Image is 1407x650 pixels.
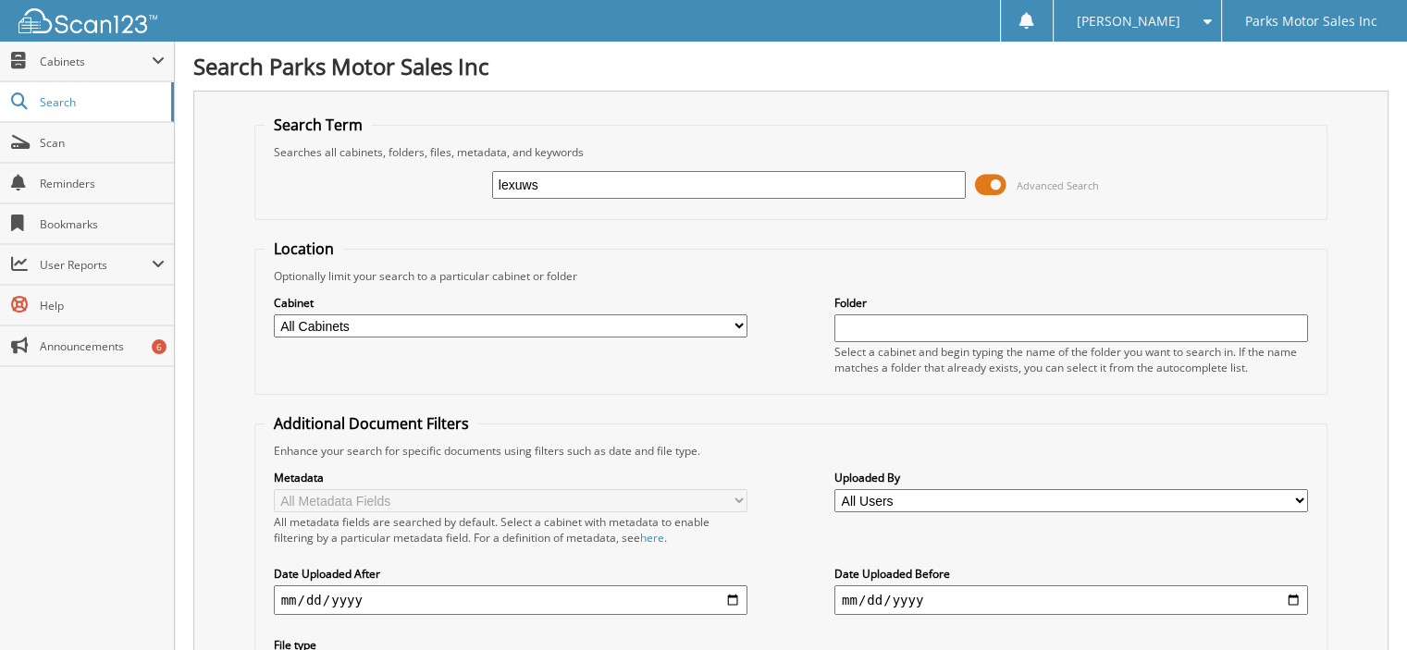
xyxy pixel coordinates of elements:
[265,115,372,135] legend: Search Term
[40,257,152,273] span: User Reports
[834,585,1308,615] input: end
[19,8,157,33] img: scan123-logo-white.svg
[265,443,1318,459] div: Enhance your search for specific documents using filters such as date and file type.
[274,585,747,615] input: start
[40,338,165,354] span: Announcements
[1077,16,1180,27] span: [PERSON_NAME]
[40,54,152,69] span: Cabinets
[834,344,1308,375] div: Select a cabinet and begin typing the name of the folder you want to search in. If the name match...
[265,144,1318,160] div: Searches all cabinets, folders, files, metadata, and keywords
[265,239,343,259] legend: Location
[274,514,747,546] div: All metadata fields are searched by default. Select a cabinet with metadata to enable filtering b...
[265,268,1318,284] div: Optionally limit your search to a particular cabinet or folder
[834,470,1308,485] label: Uploaded By
[40,176,165,191] span: Reminders
[640,530,664,546] a: here
[274,470,747,485] label: Metadata
[193,51,1388,81] h1: Search Parks Motor Sales Inc
[834,295,1308,311] label: Folder
[152,339,167,354] div: 6
[1017,178,1099,192] span: Advanced Search
[265,413,478,434] legend: Additional Document Filters
[834,566,1308,582] label: Date Uploaded Before
[274,566,747,582] label: Date Uploaded After
[274,295,747,311] label: Cabinet
[1314,561,1407,650] iframe: Chat Widget
[1245,16,1377,27] span: Parks Motor Sales Inc
[40,135,165,151] span: Scan
[40,216,165,232] span: Bookmarks
[40,94,162,110] span: Search
[40,298,165,313] span: Help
